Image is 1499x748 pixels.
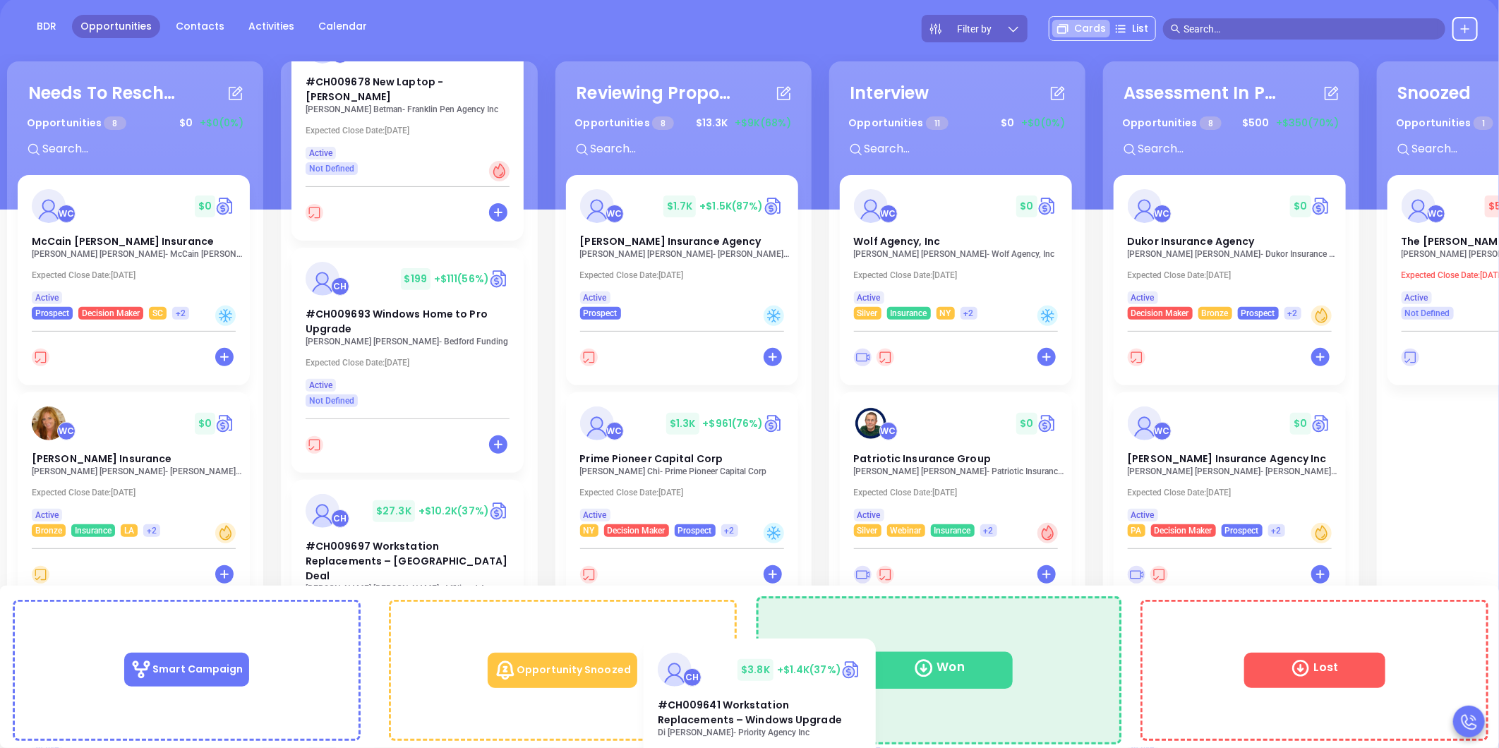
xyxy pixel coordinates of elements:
div: Cold [764,306,784,326]
a: BDR [28,15,65,38]
a: Opportunities [72,15,160,38]
span: Lost [1244,653,1385,688]
input: Search… [1184,21,1438,37]
div: Cold [1037,306,1058,326]
a: Activities [240,15,303,38]
a: Calendar [310,15,375,38]
span: Filter by [958,24,992,34]
span: Won [865,652,1013,689]
div: Warm [1311,306,1332,326]
a: Contacts [167,15,233,38]
div: Warm [215,523,236,543]
p: Opportunity Snoozed [488,653,637,688]
span: List [1132,21,1148,36]
p: Smart Campaign [124,653,248,687]
span: search [1171,24,1181,34]
div: Warm [1311,523,1332,543]
div: Hot [489,161,510,181]
div: Hot [1037,523,1058,543]
div: Cold [764,523,784,543]
div: Cold [215,306,236,326]
span: Cards [1074,21,1106,36]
